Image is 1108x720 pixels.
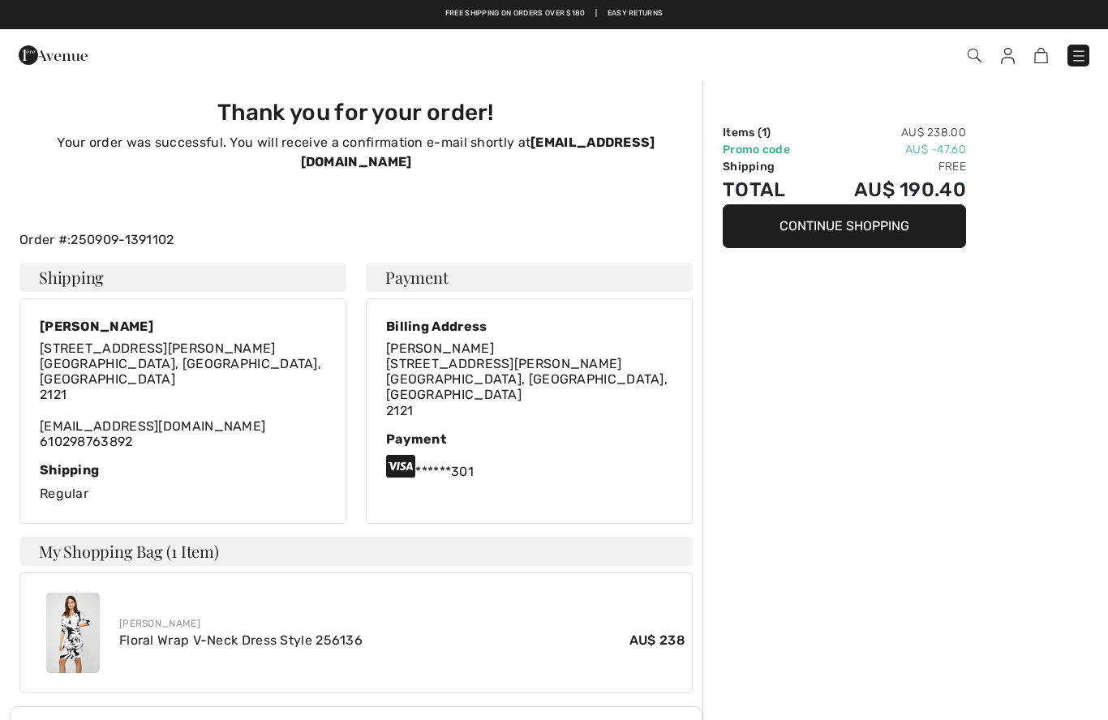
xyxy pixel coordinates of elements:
h4: Shipping [19,263,346,292]
div: [PERSON_NAME] [119,616,685,631]
a: 1ère Avenue [19,46,88,62]
div: Shipping [40,462,326,478]
a: Free shipping on orders over $180 [445,8,586,19]
img: Menu [1071,48,1087,64]
strong: [EMAIL_ADDRESS][DOMAIN_NAME] [301,135,655,169]
a: Floral Wrap V-Neck Dress Style 256136 [119,632,363,648]
img: Shopping Bag [1034,48,1048,63]
td: Total [723,175,814,204]
td: Free [814,158,966,175]
div: [PERSON_NAME] [40,319,326,334]
td: AU$ 238.00 [814,124,966,141]
td: Shipping [723,158,814,175]
button: Continue Shopping [723,204,966,248]
a: Easy Returns [608,8,664,19]
div: Order #: [10,230,702,250]
div: [EMAIL_ADDRESS][DOMAIN_NAME] [40,341,326,449]
span: [STREET_ADDRESS][PERSON_NAME] [GEOGRAPHIC_DATA], [GEOGRAPHIC_DATA], [GEOGRAPHIC_DATA] 2121 [40,341,321,403]
td: Promo code [723,141,814,158]
span: 1 [762,126,767,139]
span: [STREET_ADDRESS][PERSON_NAME] [GEOGRAPHIC_DATA], [GEOGRAPHIC_DATA], [GEOGRAPHIC_DATA] 2121 [386,356,668,418]
img: My Info [1001,48,1015,64]
div: Payment [386,431,672,447]
div: Billing Address [386,319,672,334]
td: AU$ 190.40 [814,175,966,204]
a: 250909-1391102 [71,232,174,247]
img: 1ère Avenue [19,39,88,71]
div: Regular [40,462,326,504]
span: [PERSON_NAME] [386,341,494,356]
a: 610298763892 [40,434,133,449]
h4: Payment [366,263,693,292]
td: AU$ -47.60 [814,141,966,158]
p: Your order was successful. You will receive a confirmation e-mail shortly at [29,133,683,172]
span: | [595,8,597,19]
h4: My Shopping Bag (1 Item) [19,537,693,566]
h3: Thank you for your order! [29,99,683,126]
img: Floral Wrap V-Neck Dress Style 256136 [46,593,100,673]
span: AU$ 238 [629,631,685,650]
img: Search [968,49,981,62]
td: Items ( ) [723,124,814,141]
